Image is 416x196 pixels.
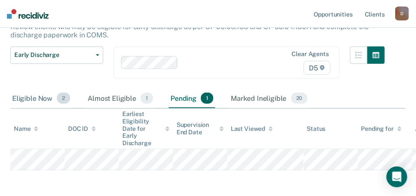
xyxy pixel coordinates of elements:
[291,93,308,104] span: 20
[292,50,329,58] div: Clear agents
[201,93,213,104] span: 1
[229,89,309,108] div: Marked Ineligible20
[10,47,103,64] button: Early Discharge
[177,121,224,136] div: Supervision End Date
[307,125,326,133] div: Status
[14,51,92,59] span: Early Discharge
[141,93,153,104] span: 1
[395,7,409,20] button: D
[7,9,49,19] img: Recidiviz
[57,93,70,104] span: 2
[304,61,331,75] span: D5
[86,89,155,108] div: Almost Eligible1
[68,125,96,133] div: DOC ID
[231,125,273,133] div: Last Viewed
[14,125,38,133] div: Name
[361,125,402,133] div: Pending for
[169,89,215,108] div: Pending1
[387,166,407,187] div: Open Intercom Messenger
[122,110,170,147] div: Earliest Eligibility Date for Early Discharge
[10,89,72,108] div: Eligible Now2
